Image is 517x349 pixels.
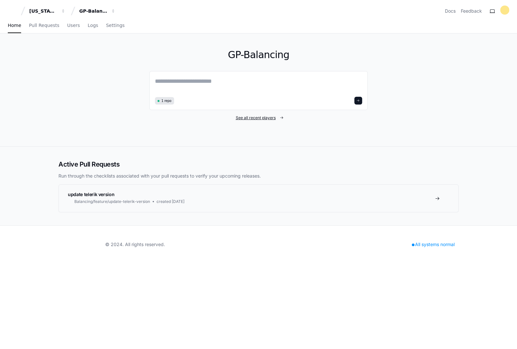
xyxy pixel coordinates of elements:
[58,160,459,169] h2: Active Pull Requests
[29,23,59,27] span: Pull Requests
[67,18,80,33] a: Users
[105,241,165,248] div: © 2024. All rights reserved.
[236,115,276,120] span: See all recent players
[149,49,368,61] h1: GP-Balancing
[77,5,118,17] button: GP-Balancing
[8,18,21,33] a: Home
[161,98,171,103] span: 1 repo
[445,8,456,14] a: Docs
[106,23,124,27] span: Settings
[29,18,59,33] a: Pull Requests
[8,23,21,27] span: Home
[68,192,114,197] span: update telerik version
[88,18,98,33] a: Logs
[29,8,57,14] div: [US_STATE] Pacific
[67,23,80,27] span: Users
[88,23,98,27] span: Logs
[461,8,482,14] button: Feedback
[59,185,458,212] a: update telerik versionBalancing/feature/update-telerik-versioncreated [DATE]
[74,199,150,204] span: Balancing/feature/update-telerik-version
[27,5,68,17] button: [US_STATE] Pacific
[408,240,459,249] div: All systems normal
[149,115,368,120] a: See all recent players
[58,173,459,179] p: Run through the checklists associated with your pull requests to verify your upcoming releases.
[79,8,107,14] div: GP-Balancing
[106,18,124,33] a: Settings
[157,199,184,204] span: created [DATE]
